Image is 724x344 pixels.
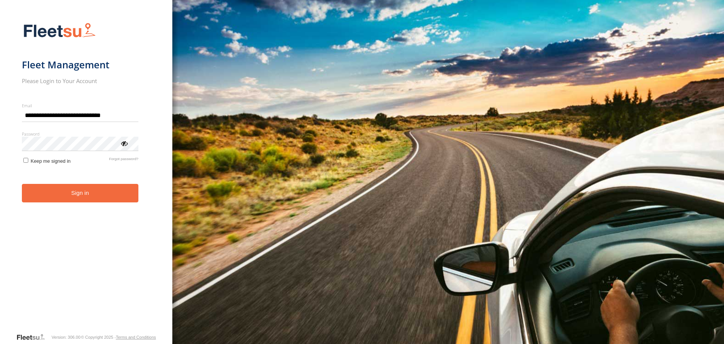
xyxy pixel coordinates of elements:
img: Fleetsu [22,21,97,40]
label: Password [22,131,138,137]
button: Sign in [22,184,138,202]
a: Forgot password? [109,157,138,164]
a: Terms and Conditions [116,335,156,339]
a: Visit our Website [16,333,51,341]
form: main [22,18,150,333]
h2: Please Login to Your Account [22,77,138,85]
div: Version: 306.00 [52,335,80,339]
div: © Copyright 2025 - [81,335,156,339]
label: Email [22,103,138,108]
input: Keep me signed in [23,158,28,163]
div: ViewPassword [120,139,128,147]
h1: Fleet Management [22,59,138,71]
span: Keep me signed in [31,158,71,164]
